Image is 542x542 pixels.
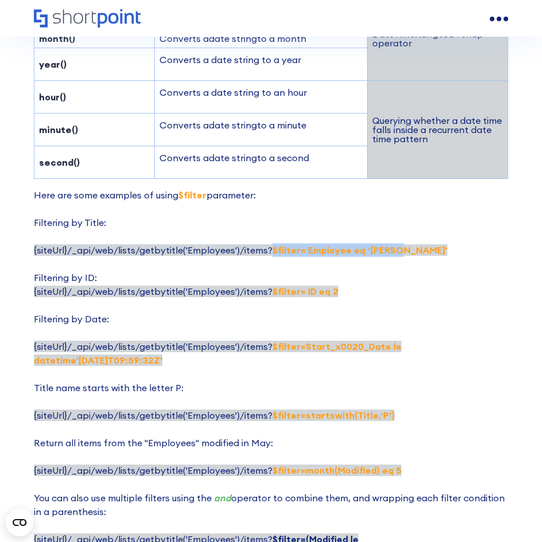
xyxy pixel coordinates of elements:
span: date string [209,33,257,44]
span: {siteUrl}/_api/web/lists/getbytitle('Employees')/items? [34,410,395,421]
span: date string [209,119,257,131]
strong: ) [63,91,66,103]
div: DateTimeRangesOverlap operator [372,29,503,48]
p: Converts a date string to an hour [159,85,362,99]
strong: $filter= Employee eq ‘[PERSON_NAME]' [272,244,447,256]
strong: hour( [39,91,63,103]
strong: month() [39,33,75,44]
strong: $filter= ID eq 2 [272,286,338,297]
strong: $filter=startswith(Title,‘P’) [272,410,395,421]
iframe: Chat Widget [336,409,542,542]
td: Querying whether a date time falls inside a recurrent date time pattern [367,81,508,179]
strong: second() [39,157,80,168]
p: Converts a date string to a year [159,53,362,67]
strong: year() [39,59,67,70]
span: {siteUrl}/_api/web/lists/getbytitle('Employees')/items? [34,341,401,366]
strong: $filter=month(Modified) eq 5 [272,465,401,476]
strong: minute() [39,124,78,135]
span: {siteUrl}/_api/web/lists/getbytitle('Employees')/items? [34,465,401,476]
button: Open CMP widget [6,509,33,536]
span: {siteUrl}/_api/web/lists/getbytitle('Employees')/items? [34,244,447,256]
p: Converts a to a minute [159,118,362,132]
strong: $filter [178,189,206,201]
span: {siteUrl}/_api/web/lists/getbytitle('Employees')/items? [34,286,338,297]
em: and [214,492,231,504]
a: open menu [490,10,508,28]
td: Converts a to a month [155,29,368,48]
a: Home [34,9,141,29]
span: date string [209,152,257,163]
p: Converts a to a second [159,151,362,165]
